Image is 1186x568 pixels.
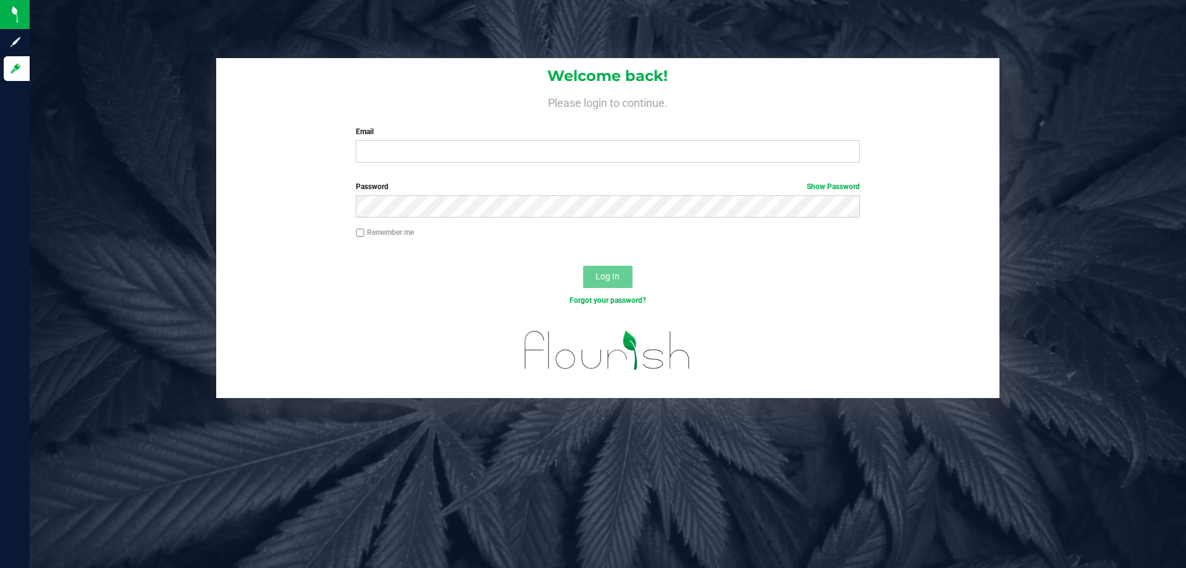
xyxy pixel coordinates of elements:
[356,229,364,237] input: Remember me
[807,182,860,191] a: Show Password
[356,126,859,137] label: Email
[510,319,705,382] img: flourish_logo.svg
[356,227,414,238] label: Remember me
[570,296,646,305] a: Forgot your password?
[9,36,22,48] inline-svg: Sign up
[356,182,389,191] span: Password
[9,62,22,75] inline-svg: Log in
[583,266,633,288] button: Log In
[216,94,999,109] h4: Please login to continue.
[216,68,999,84] h1: Welcome back!
[595,271,620,281] span: Log In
